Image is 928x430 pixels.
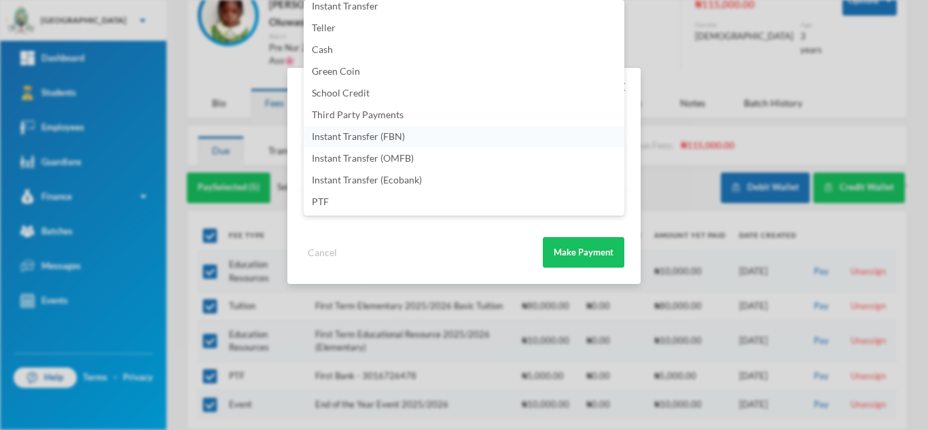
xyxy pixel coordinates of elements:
[312,22,336,33] span: Teller
[312,152,414,164] span: Instant Transfer (OMFB)
[304,245,341,260] button: Cancel
[312,109,404,120] span: Third Party Payments
[543,237,624,268] button: Make Payment
[312,174,422,185] span: Instant Transfer (Ecobank)
[312,130,405,142] span: Instant Transfer (FBN)
[312,196,329,207] span: PTF
[312,65,360,77] span: Green Coin
[312,43,333,55] span: Cash
[312,87,370,98] span: School Credit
